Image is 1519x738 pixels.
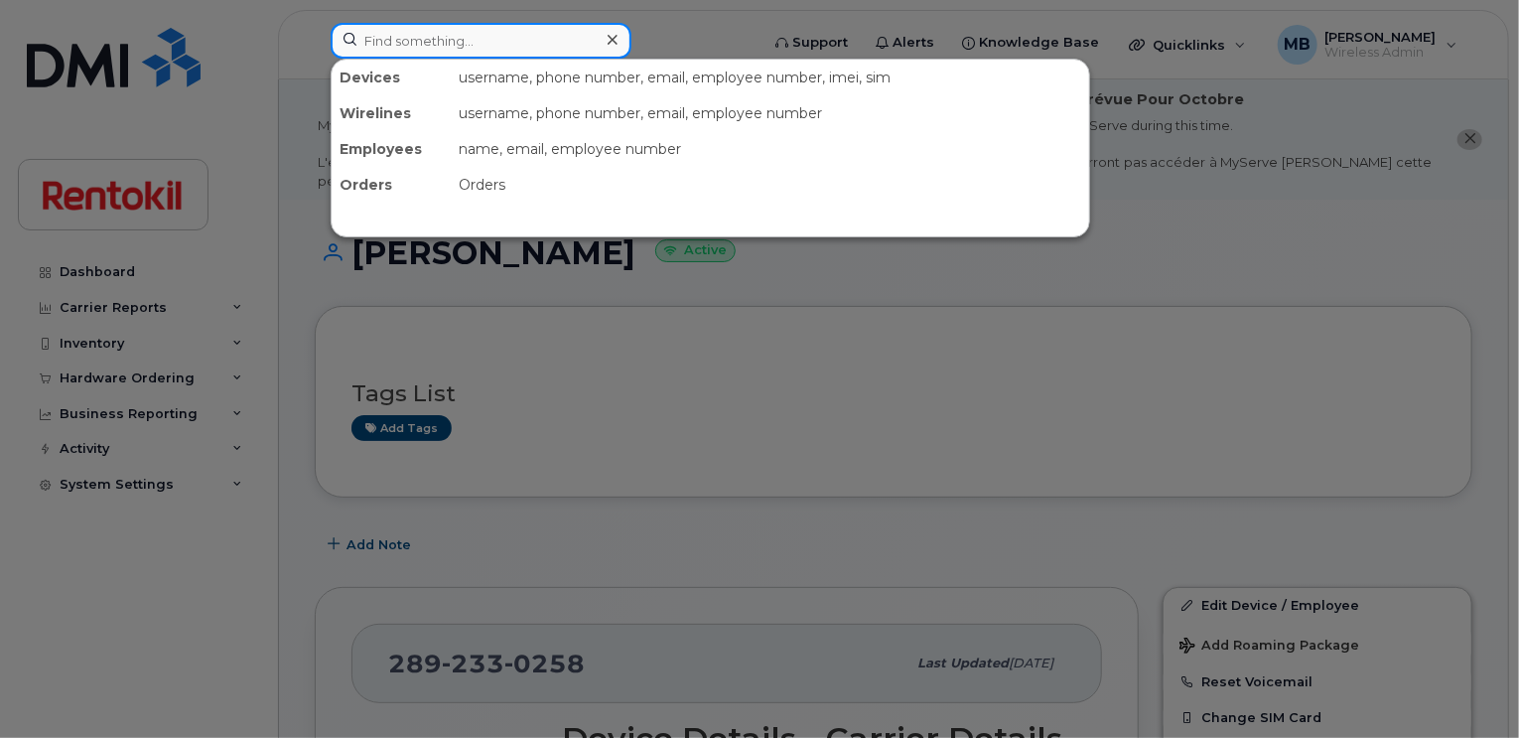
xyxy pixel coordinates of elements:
div: Devices [332,60,451,95]
div: Employees [332,131,451,167]
div: username, phone number, email, employee number [451,95,1089,131]
div: Orders [332,167,451,203]
div: Orders [451,167,1089,203]
div: Wirelines [332,95,451,131]
div: username, phone number, email, employee number, imei, sim [451,60,1089,95]
div: name, email, employee number [451,131,1089,167]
